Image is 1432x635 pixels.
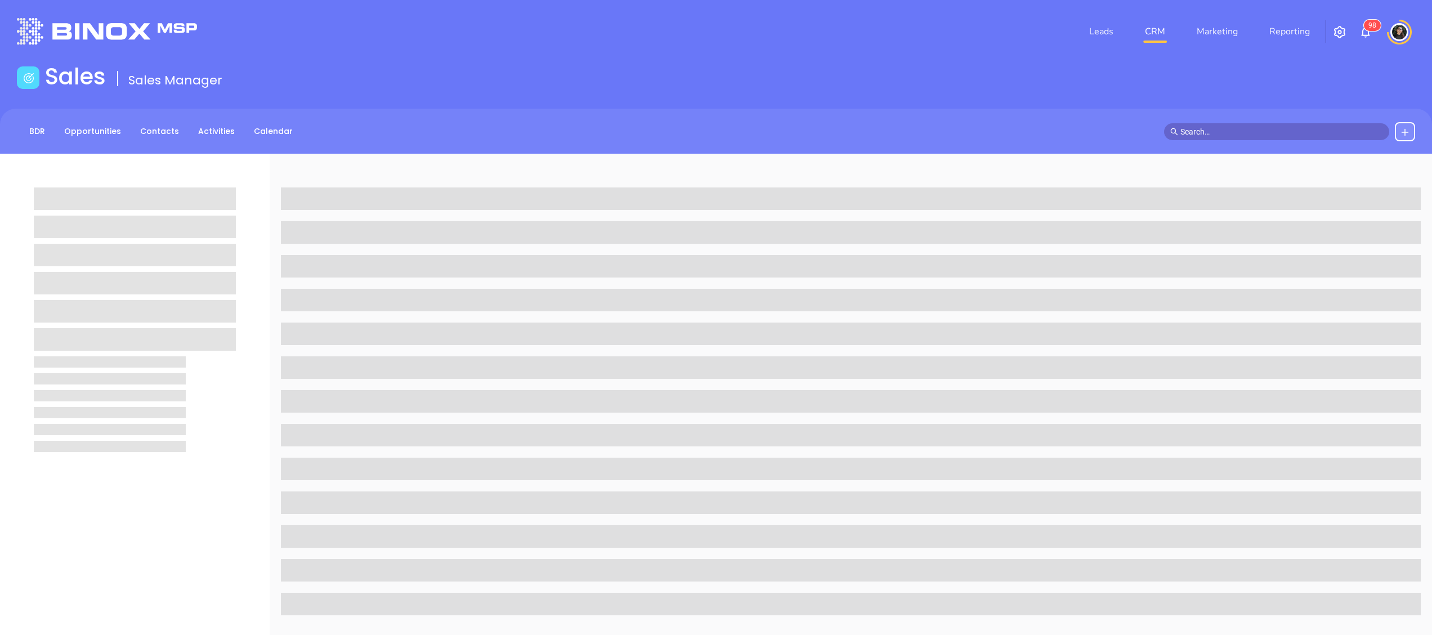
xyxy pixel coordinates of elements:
a: BDR [23,122,52,141]
a: Marketing [1192,20,1242,43]
span: search [1170,128,1178,136]
input: Search… [1180,126,1383,138]
span: 9 [1368,21,1372,29]
a: Leads [1085,20,1118,43]
span: Sales Manager [128,71,222,89]
a: Contacts [133,122,186,141]
a: Activities [191,122,241,141]
a: Reporting [1265,20,1314,43]
span: 8 [1372,21,1376,29]
h1: Sales [45,63,106,90]
a: Calendar [247,122,299,141]
a: CRM [1140,20,1170,43]
a: Opportunities [57,122,128,141]
img: user [1390,23,1408,41]
img: iconSetting [1333,25,1346,39]
img: logo [17,18,197,44]
img: iconNotification [1359,25,1372,39]
sup: 98 [1364,20,1381,31]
